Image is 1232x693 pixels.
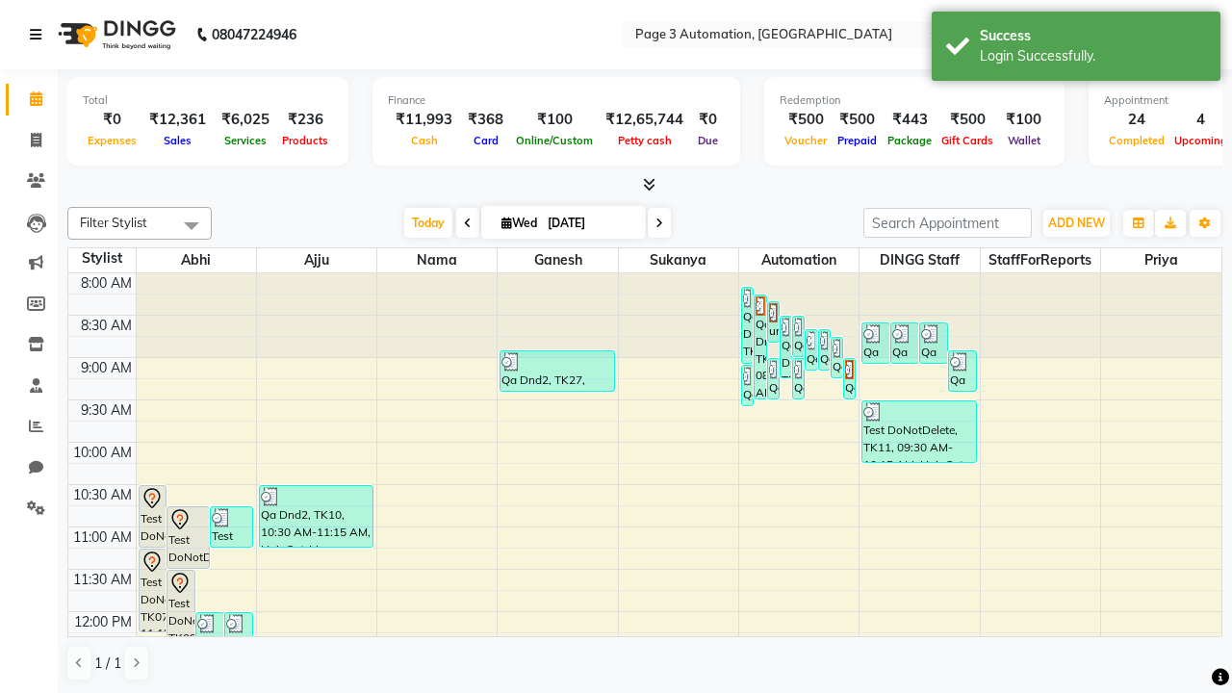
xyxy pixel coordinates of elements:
div: 11:30 AM [69,570,136,590]
div: 8:30 AM [77,316,136,336]
span: Sales [159,134,196,147]
span: StaffForReports [981,248,1100,272]
div: Total [83,92,333,109]
div: ₹500 [937,109,998,131]
div: Qa Dnd2, TK25, 08:45 AM-09:15 AM, Hair Cut By Expert-Men [832,338,842,377]
div: ₹500 [832,109,883,131]
div: Qa Dnd2, TK18, 08:30 AM-09:00 AM, Hair cut Below 12 years (Boy) [793,317,804,356]
span: Due [693,134,723,147]
b: 08047224946 [212,8,296,62]
div: Qa Dnd2, TK27, 08:55 AM-09:25 AM, Hair cut Below 12 years (Boy) [500,351,613,391]
div: Test DoNotDelete, TK11, 09:30 AM-10:15 AM, Hair Cut-Men [862,401,975,462]
span: Completed [1104,134,1169,147]
div: Success [980,26,1206,46]
div: ₹0 [83,109,141,131]
div: Test DoNotDelete, TK12, 10:45 AM-11:15 AM, Hair Cut By Expert-Men [211,507,252,547]
span: Prepaid [833,134,882,147]
span: Today [404,208,452,238]
div: Qa Dnd2, TK10, 10:30 AM-11:15 AM, Hair Cut-Men [260,486,372,547]
span: Upcoming [1169,134,1232,147]
span: Services [219,134,271,147]
div: Qa Dnd2, TK21, 08:35 AM-09:05 AM, Hair cut Below 12 years (Boy) [920,323,947,363]
span: Cash [406,134,443,147]
span: Gift Cards [937,134,998,147]
div: 4 [1169,109,1232,131]
div: 8:00 AM [77,273,136,294]
div: ₹500 [780,109,832,131]
div: Qa Dnd2, TK19, 08:35 AM-09:05 AM, Hair Cut By Expert-Men [862,323,889,363]
div: Qa Dnd2, TK23, 08:40 AM-09:10 AM, Hair Cut By Expert-Men [806,330,816,370]
div: ₹11,993 [388,109,460,131]
div: Qa Dnd2, TK22, 08:10 AM-09:05 AM, Special Hair Wash- Men [742,288,753,363]
span: Card [469,134,503,147]
div: Qa Dnd2, TK17, 08:15 AM-09:30 AM, Hair Cut By Expert-Men,Hair Cut-Men [755,295,765,398]
div: Finance [388,92,725,109]
span: Ganesh [498,248,617,272]
div: Test DoNotDelete, TK08, 10:45 AM-11:30 AM, Hair Cut-Men [167,507,209,568]
div: ₹100 [998,109,1049,131]
span: Package [883,134,937,147]
div: Test DoNotDelete, TK07, 11:15 AM-12:15 PM, Hair Cut-Women [140,550,167,631]
div: ₹12,65,744 [598,109,691,131]
span: DINGG Staff [860,248,979,272]
div: ₹368 [460,109,511,131]
span: Sukanya [619,248,738,272]
div: ₹443 [883,109,937,131]
span: Online/Custom [511,134,598,147]
div: 24 [1104,109,1169,131]
div: Redemption [780,92,1049,109]
input: Search Appointment [863,208,1032,238]
div: Login Successfully. [980,46,1206,66]
img: logo [49,8,181,62]
div: ₹6,025 [214,109,277,131]
div: ₹0 [691,109,725,131]
span: Petty cash [613,134,677,147]
span: Products [277,134,333,147]
div: Qa Dnd2, TK20, 08:35 AM-09:05 AM, Hair Cut By Expert-Men [891,323,918,363]
span: Voucher [780,134,832,147]
div: Test DoNotDelete, TK06, 10:30 AM-11:15 AM, Hair Cut-Men [140,486,167,547]
span: Ajju [257,248,376,272]
span: Filter Stylist [80,215,147,230]
div: 9:30 AM [77,400,136,421]
div: Qa Dnd2, TK28, 08:55 AM-09:25 AM, Hair cut Below 12 years (Boy) [949,351,976,391]
span: Automation [739,248,859,272]
button: ADD NEW [1043,210,1110,237]
div: Qa Dnd2, TK24, 08:40 AM-09:10 AM, Hair Cut By Expert-Men [819,330,830,370]
div: 9:00 AM [77,358,136,378]
div: 10:30 AM [69,485,136,505]
input: 2025-09-03 [542,209,638,238]
span: Abhi [137,248,256,272]
div: Qa Dnd2, TK32, 09:05 AM-09:35 AM, Hair cut Below 12 years (Boy) [742,366,753,405]
div: Qa Dnd2, TK30, 09:00 AM-09:30 AM, Hair cut Below 12 years (Boy) [768,359,779,398]
div: undefined, TK16, 08:20 AM-08:50 AM, Hair cut Below 12 years (Boy) [768,302,779,342]
div: Test DoNotDelete, TK14, 12:00 PM-12:45 PM, Hair Cut-Men [225,613,252,674]
div: Qa Dnd2, TK26, 08:30 AM-09:15 AM, Hair Cut-Men [781,317,791,377]
span: Expenses [83,134,141,147]
div: 11:00 AM [69,527,136,548]
span: ADD NEW [1048,216,1105,230]
div: ₹12,361 [141,109,214,131]
span: Wallet [1003,134,1045,147]
span: 1 / 1 [94,654,121,674]
div: ₹236 [277,109,333,131]
div: Test DoNotDelete, TK09, 11:30 AM-12:30 PM, Hair Cut-Women [167,571,194,653]
div: Stylist [68,248,136,269]
span: Nama [377,248,497,272]
div: Qa Dnd2, TK29, 09:00 AM-09:30 AM, Hair cut Below 12 years (Boy) [844,359,855,398]
div: Qa Dnd2, TK31, 09:00 AM-09:30 AM, Hair cut Below 12 years (Boy) [793,359,804,398]
span: Priya [1101,248,1221,272]
span: Wed [497,216,542,230]
div: 10:00 AM [69,443,136,463]
div: ₹100 [511,109,598,131]
div: 12:00 PM [70,612,136,632]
